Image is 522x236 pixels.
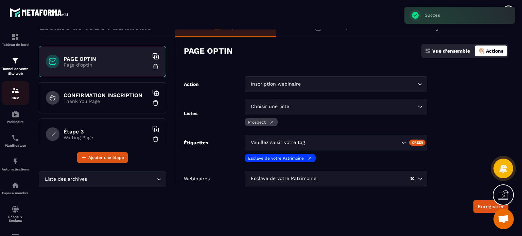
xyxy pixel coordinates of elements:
img: automations [11,110,19,118]
img: formation [11,57,19,65]
input: Search for option [318,175,410,182]
img: dashboard.5f9f1413.svg [425,48,431,54]
div: Créer [409,140,426,146]
img: trash [152,99,159,106]
label: Webinaires [184,176,210,181]
p: Réseaux Sociaux [2,215,29,222]
h6: PAGE OPTIN [64,56,149,62]
img: social-network [11,205,19,213]
a: automationsautomationsWebinaire [2,105,29,129]
input: Search for option [291,103,416,110]
p: Waiting Page [64,135,149,140]
h6: Étape 3 [64,128,149,135]
div: Search for option [245,135,427,150]
p: CRM [2,96,29,100]
span: Inscription webinaire [249,80,302,88]
h6: CONFIRMATION INSCRIPTION [64,92,149,98]
img: formation [11,33,19,41]
p: Actions [486,48,503,54]
span: Veuillez saisir votre tag [249,139,306,146]
a: automationsautomationsEspace membre [2,176,29,200]
img: automations [11,181,19,189]
span: Choisir une liste [249,103,291,110]
p: Page d'optin [64,62,149,68]
button: Ajouter une étape [77,152,128,163]
p: Planificateur [2,144,29,147]
img: automations [11,158,19,166]
span: Esclave de votre Patrimoine [249,175,318,182]
input: Search for option [306,139,400,146]
p: Tunnel de vente Site web [2,67,29,76]
img: trash [152,63,159,70]
p: Automatisations [2,167,29,171]
img: trash [152,136,159,143]
a: formationformationTableau de bord [2,28,29,52]
input: Search for option [302,80,416,88]
a: social-networksocial-networkRéseaux Sociaux [2,200,29,228]
span: Liste des archives [43,176,88,183]
a: automationsautomationsAutomatisations [2,152,29,176]
div: Ouvrir le chat [493,209,514,229]
h3: PAGE OPTIN [184,46,233,56]
p: Prospect [248,120,266,125]
p: Tableau de bord [2,43,29,47]
p: Webinaire [2,120,29,124]
label: Étiquettes [184,140,208,164]
button: Enregistrer [473,200,508,213]
label: Action [184,81,199,87]
a: schedulerschedulerPlanificateur [2,129,29,152]
div: Search for option [245,99,427,114]
div: Search for option [245,76,427,92]
span: Ajouter une étape [88,154,124,161]
p: Thank You Page [64,98,149,104]
input: Search for option [88,176,155,183]
a: formationformationTunnel de vente Site web [2,52,29,81]
div: Search for option [39,171,166,187]
img: formation [11,86,19,94]
a: formationformationCRM [2,81,29,105]
button: Clear Selected [411,176,414,181]
img: scheduler [11,134,19,142]
div: Search for option [245,171,427,186]
p: Espace membre [2,191,29,195]
img: logo [10,6,71,19]
img: actions-active.8f1ece3a.png [478,48,485,54]
label: Listes [184,111,197,116]
p: Esclave de votre Patrimoine [248,156,304,161]
p: Vue d'ensemble [432,48,470,54]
